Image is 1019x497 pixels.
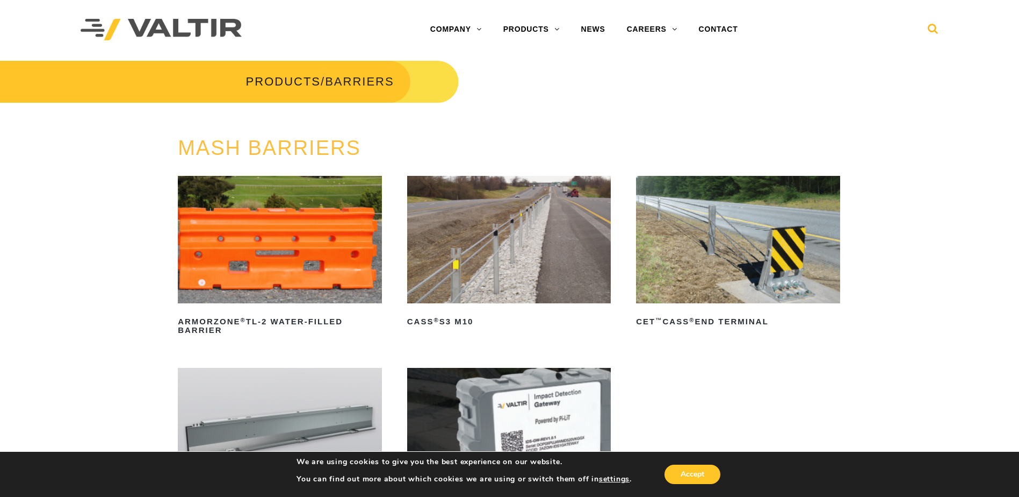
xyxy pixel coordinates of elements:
a: PRODUCTS [493,19,570,40]
a: CONTACT [688,19,749,40]
sup: ® [689,317,695,323]
img: Valtir [81,19,242,41]
span: BARRIERS [325,75,394,88]
button: Accept [664,465,720,484]
button: settings [599,474,630,484]
a: MASH BARRIERS [178,137,361,159]
sup: ™ [655,317,662,323]
a: PRODUCTS [246,75,321,88]
h2: CET CASS End Terminal [636,313,840,330]
h2: ArmorZone TL-2 Water-Filled Barrier [178,313,382,339]
a: COMPANY [420,19,493,40]
p: You can find out more about which cookies we are using or switch them off in . [297,474,632,484]
sup: ® [240,317,245,323]
a: ArmorZone®TL-2 Water-Filled Barrier [178,176,382,339]
sup: ® [433,317,439,323]
a: NEWS [570,19,616,40]
a: CASS®S3 M10 [407,176,611,330]
h2: CASS S3 M10 [407,313,611,330]
a: CAREERS [616,19,688,40]
a: CET™CASS®End Terminal [636,176,840,330]
p: We are using cookies to give you the best experience on our website. [297,457,632,467]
